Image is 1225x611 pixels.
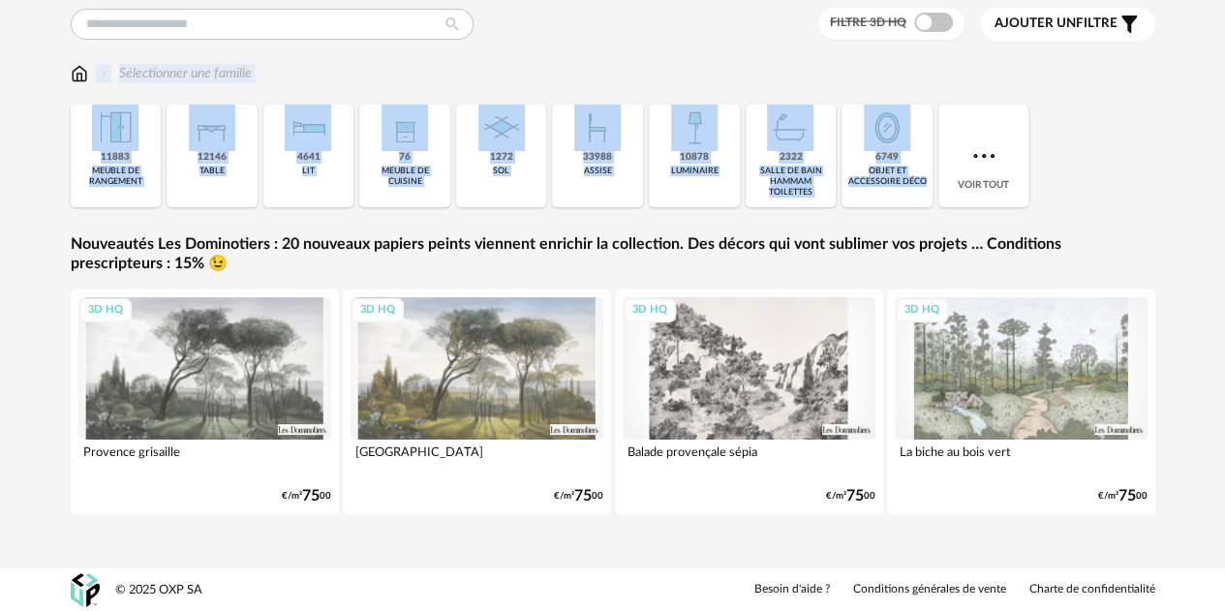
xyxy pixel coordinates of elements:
div: Voir tout [938,105,1029,207]
div: 33988 [583,151,612,164]
img: more.7b13dc1.svg [968,140,999,171]
div: table [199,166,225,176]
img: Meuble%20de%20rangement.png [92,105,138,151]
a: 3D HQ Balade provençale sépia €/m²7500 [615,290,883,514]
img: Salle%20de%20bain.png [767,105,813,151]
img: Miroir.png [864,105,910,151]
div: assise [584,166,612,176]
div: Provence grisaille [78,440,331,478]
img: Literie.png [285,105,331,151]
div: [GEOGRAPHIC_DATA] [351,440,603,478]
div: 11883 [101,151,130,164]
div: 3D HQ [896,298,948,322]
img: svg+xml;base64,PHN2ZyB3aWR0aD0iMTYiIGhlaWdodD0iMTYiIHZpZXdCb3g9IjAgMCAxNiAxNiIgZmlsbD0ibm9uZSIgeG... [96,64,111,83]
div: €/m² 00 [282,490,331,503]
a: 3D HQ [GEOGRAPHIC_DATA] €/m²7500 [343,290,611,514]
span: 75 [846,490,864,503]
a: 3D HQ La biche au bois vert €/m²7500 [887,290,1155,514]
img: Rangement.png [382,105,428,151]
span: 75 [302,490,320,503]
div: 3D HQ [624,298,676,322]
div: sol [493,166,509,176]
img: svg+xml;base64,PHN2ZyB3aWR0aD0iMTYiIGhlaWdodD0iMTciIHZpZXdCb3g9IjAgMCAxNiAxNyIgZmlsbD0ibm9uZSIgeG... [71,64,88,83]
span: filtre [995,15,1118,32]
div: 2322 [779,151,802,164]
img: OXP [71,573,100,607]
div: 12146 [198,151,227,164]
span: 75 [1118,490,1136,503]
a: 3D HQ Provence grisaille €/m²7500 [71,290,339,514]
span: Ajouter un [995,16,1076,30]
img: Table.png [189,105,235,151]
div: 3D HQ [352,298,404,322]
div: 6749 [875,151,899,164]
a: Conditions générales de vente [853,582,1006,597]
img: Luminaire.png [671,105,718,151]
div: 10878 [680,151,709,164]
div: luminaire [670,166,718,176]
div: 3D HQ [79,298,132,322]
div: €/m² 00 [826,490,875,503]
div: La biche au bois vert [895,440,1148,478]
span: Filter icon [1118,13,1141,36]
a: Besoin d'aide ? [754,582,830,597]
span: Filtre 3D HQ [830,16,906,28]
a: Charte de confidentialité [1029,582,1155,597]
div: €/m² 00 [1098,490,1148,503]
div: Balade provençale sépia [623,440,875,478]
div: meuble de cuisine [365,166,444,188]
div: 76 [399,151,411,164]
div: objet et accessoire déco [847,166,927,188]
div: meuble de rangement [77,166,156,188]
div: lit [302,166,315,176]
div: 4641 [296,151,320,164]
div: 1272 [490,151,513,164]
img: Sol.png [478,105,525,151]
div: salle de bain hammam toilettes [751,166,831,199]
button: Ajouter unfiltre Filter icon [980,8,1155,41]
a: Nouveautés Les Dominotiers : 20 nouveaux papiers peints viennent enrichir la collection. Des déco... [71,234,1155,275]
img: Assise.png [574,105,621,151]
div: €/m² 00 [554,490,603,503]
span: 75 [574,490,592,503]
div: Sélectionner une famille [96,64,252,83]
div: © 2025 OXP SA [115,582,202,598]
